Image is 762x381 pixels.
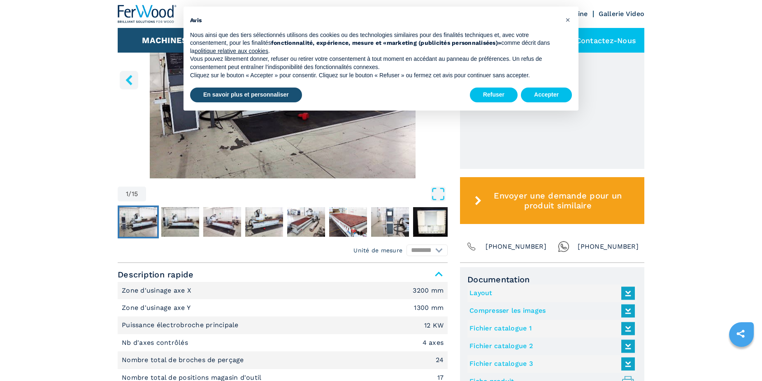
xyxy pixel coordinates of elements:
[286,206,327,238] button: Go to Slide 5
[578,241,639,252] span: [PHONE_NUMBER]
[190,55,559,71] p: Vous pouvez librement donner, refuser ou retirer votre consentement à tout moment en accédant au ...
[437,374,444,381] em: 17
[244,206,285,238] button: Go to Slide 4
[118,206,159,238] button: Go to Slide 1
[371,207,409,237] img: 5b1351e00644aa6d91ed85d7330c7873
[469,357,631,371] a: Fichier catalogue 3
[460,177,644,224] button: Envoyer une demande pour un produit similaire
[202,206,243,238] button: Go to Slide 3
[411,206,453,238] button: Go to Slide 8
[466,241,477,252] img: Phone
[190,72,559,80] p: Cliquez sur le bouton « Accepter » pour consentir. Cliquez sur le bouton « Refuser » ou fermez ce...
[271,39,501,46] strong: fonctionnalité, expérience, mesure et «marketing (publicités personnalisées)»
[148,187,446,201] button: Open Fullscreen
[561,13,574,26] button: Fermer cet avis
[161,207,199,237] img: 12b53cd9932dc0738f0898b50ab8836d
[122,356,246,365] p: Nombre total de broches de perçage
[287,207,325,237] img: 76493d3b5b159f6fb0b2b51cc8df3738
[160,206,201,238] button: Go to Slide 2
[369,206,411,238] button: Go to Slide 7
[555,28,645,53] div: Contactez-nous
[126,191,128,197] span: 1
[727,344,756,375] iframe: Chat
[118,206,448,238] nav: Thumbnail Navigation
[469,304,631,318] a: Compresser les images
[120,71,138,89] button: left-button
[414,305,444,311] em: 1300 mm
[118,267,448,282] span: Description rapide
[132,191,138,197] span: 15
[195,48,268,54] a: politique relative aux cookies
[328,206,369,238] button: Go to Slide 6
[599,10,645,18] a: Gallerie Video
[122,303,193,312] p: Zone d'usinage axe Y
[436,357,444,363] em: 24
[118,5,177,23] img: Ferwood
[470,88,518,102] button: Refuser
[521,88,572,102] button: Accepter
[467,275,637,284] span: Documentation
[203,207,241,237] img: f741af65c81d9b292004734a370ef61e
[353,246,402,254] em: Unité de mesure
[485,191,631,210] span: Envoyer une demande pour un produit similaire
[329,207,367,237] img: a48bff8a20a597087b983be827bdf9fd
[558,241,569,252] img: Whatsapp
[730,323,751,344] a: sharethis
[469,286,631,300] a: Layout
[469,322,631,335] a: Fichier catalogue 1
[424,322,444,329] em: 12 KW
[122,338,190,347] p: Nb d'axes contrôlés
[190,88,302,102] button: En savoir plus et personnaliser
[245,207,283,237] img: f7a7f5a0b42252049194625cf71c3ab6
[122,321,241,330] p: Puissance électrobroche principale
[119,207,157,237] img: 7fac39fdd42fc006f9c9510562813131
[413,287,444,294] em: 3200 mm
[190,31,559,55] p: Nous ainsi que des tiers sélectionnés utilisons des cookies ou des technologies similaires pour d...
[486,241,546,252] span: [PHONE_NUMBER]
[190,16,559,25] h2: Avis
[469,339,631,353] a: Fichier catalogue 2
[423,339,444,346] em: 4 axes
[128,191,131,197] span: /
[142,35,187,45] button: Machines
[413,207,451,237] img: dedde025bc71007cabb7af5232a1854f
[122,286,193,295] p: Zone d'usinage axe X
[565,15,570,25] span: ×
